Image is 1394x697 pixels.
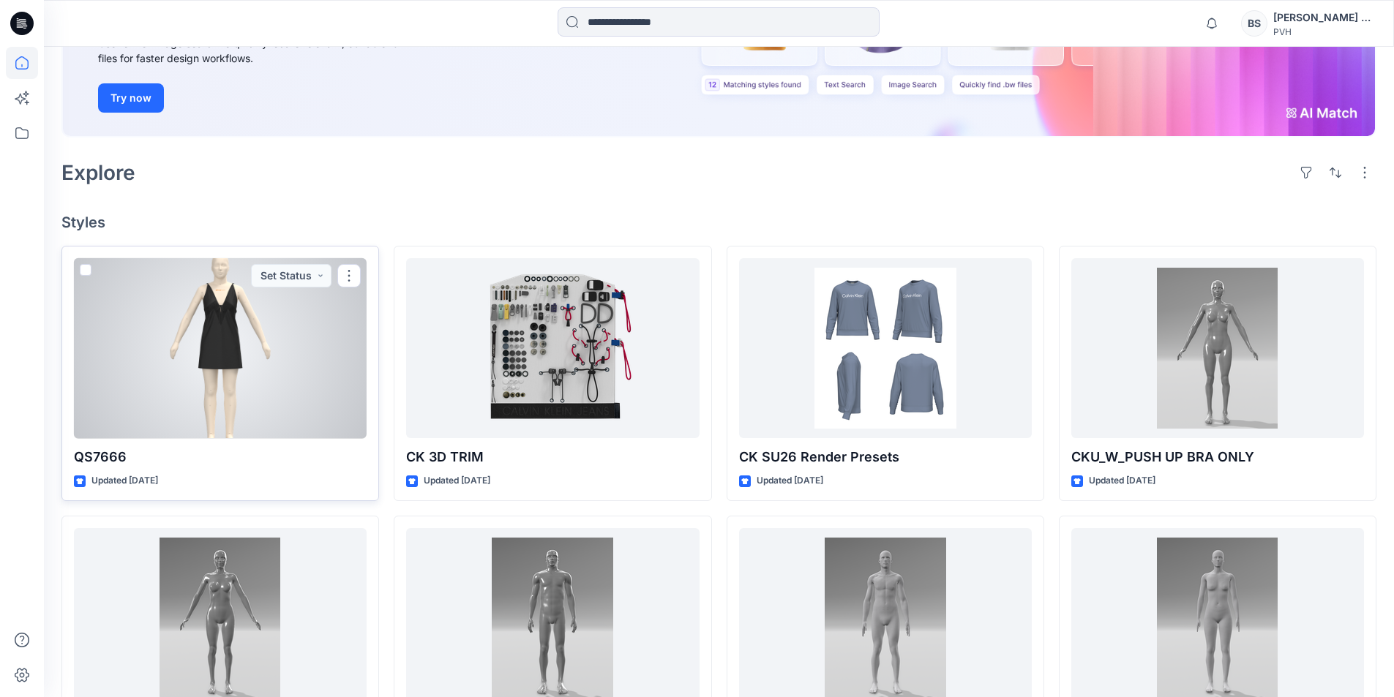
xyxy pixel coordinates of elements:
div: [PERSON_NAME] Silk [1273,9,1376,26]
div: BS [1241,10,1267,37]
div: PVH [1273,26,1376,37]
a: CKU_W_PUSH UP BRA ONLY [1071,258,1364,439]
p: Updated [DATE] [1089,473,1155,489]
h2: Explore [61,161,135,184]
p: QS7666 [74,447,367,467]
button: Try now [98,83,164,113]
p: Updated [DATE] [424,473,490,489]
h4: Styles [61,214,1376,231]
p: CK 3D TRIM [406,447,699,467]
p: Updated [DATE] [757,473,823,489]
a: QS7666 [74,258,367,439]
a: CK SU26 Render Presets [739,258,1032,439]
div: Use text or image search to quickly locate relevant, editable .bw files for faster design workflows. [98,35,427,66]
p: Updated [DATE] [91,473,158,489]
p: CK SU26 Render Presets [739,447,1032,467]
p: CKU_W_PUSH UP BRA ONLY [1071,447,1364,467]
a: CK 3D TRIM [406,258,699,439]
